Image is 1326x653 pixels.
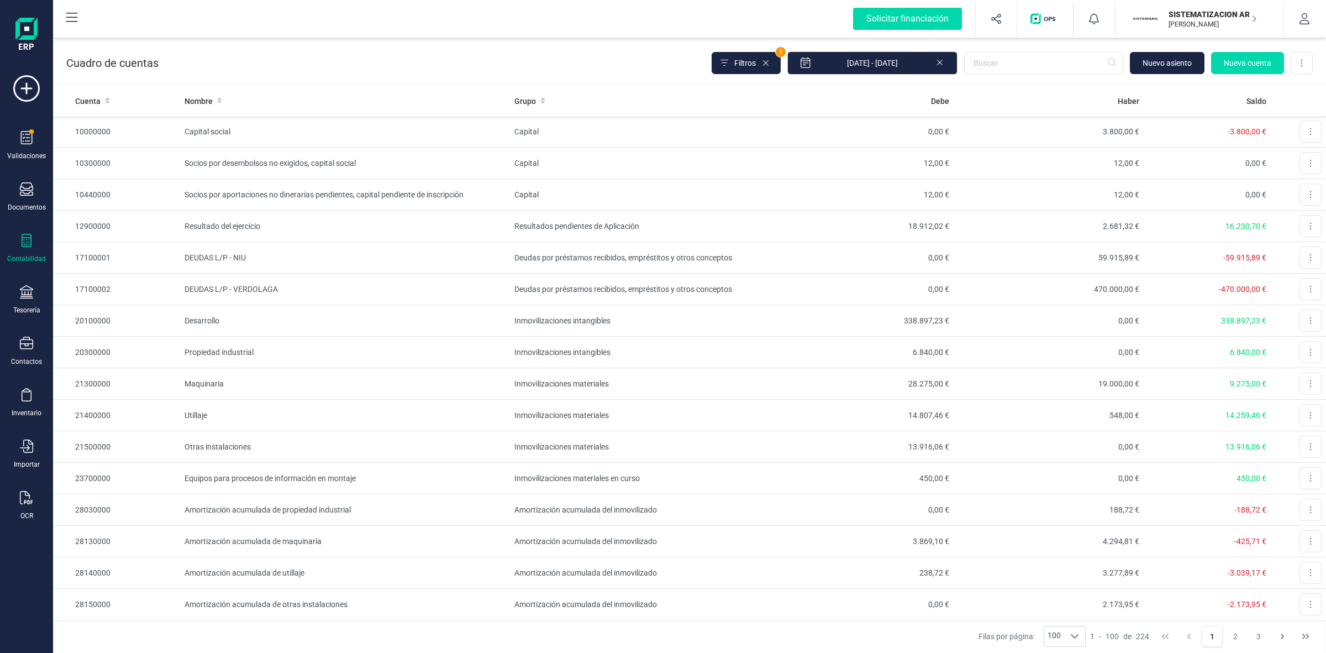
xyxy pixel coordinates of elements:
[510,463,764,494] td: Inmovilizaciones materiales en curso
[1248,626,1269,647] button: Page 3
[954,337,1144,368] td: 0,00 €
[1228,568,1266,577] span: -3.039,17 €
[954,557,1144,589] td: 3.277,89 €
[954,431,1144,463] td: 0,00 €
[931,96,949,107] span: Debe
[1225,626,1246,647] button: Page 2
[12,409,41,417] div: Inventario
[11,357,42,366] div: Contactos
[764,116,954,148] td: 0,00 €
[954,463,1144,494] td: 0,00 €
[510,211,764,242] td: Resultados pendientes de Aplicación
[1234,537,1266,546] span: -425,71 €
[75,96,101,107] span: Cuenta
[1225,442,1266,451] span: 13.916,06 €
[510,557,764,589] td: Amortización acumulada del inmovilizado
[764,179,954,211] td: 12,00 €
[1295,626,1316,647] button: Last Page
[954,305,1144,337] td: 0,00 €
[510,116,764,148] td: Capital
[514,96,536,107] span: Grupo
[764,305,954,337] td: 338.897,23 €
[53,305,180,337] td: 20100000
[712,52,781,74] button: Filtros
[53,557,180,589] td: 28140000
[764,494,954,526] td: 0,00 €
[1169,9,1257,20] p: SISTEMATIZACION ARQUITECTONICA EN REFORMAS SL
[53,463,180,494] td: 23700000
[180,400,510,431] td: Utillaje
[954,116,1144,148] td: 3.800,00 €
[15,18,38,53] img: Logo Finanedi
[1211,52,1284,74] button: Nueva cuenta
[1224,58,1271,69] span: Nueva cuenta
[840,1,975,36] button: Solicitar financiación
[764,274,954,305] td: 0,00 €
[14,460,40,469] div: Importar
[764,431,954,463] td: 13.916,06 €
[1245,159,1266,168] span: 0,00 €
[1106,631,1119,642] span: 100
[954,211,1144,242] td: 2.681,32 €
[1225,411,1266,420] span: 14.259,46 €
[764,589,954,620] td: 0,00 €
[1155,626,1176,647] button: First Page
[764,148,954,179] td: 12,00 €
[180,368,510,400] td: Maquinaria
[8,203,46,212] div: Documentos
[734,58,756,69] span: Filtros
[53,274,180,305] td: 17100002
[954,368,1144,400] td: 19.000,00 €
[1225,222,1266,231] span: 16.230,70 €
[53,211,180,242] td: 12900000
[1228,127,1266,136] span: -3.800,00 €
[185,96,213,107] span: Nombre
[53,368,180,400] td: 21300000
[954,179,1144,211] td: 12,00 €
[1230,348,1266,357] span: 6.840,00 €
[53,148,180,179] td: 10300000
[180,431,510,463] td: Otras instalaciones
[776,47,786,57] span: 1
[510,589,764,620] td: Amortización acumulada del inmovilizado
[180,305,510,337] td: Desarrollo
[954,589,1144,620] td: 2.173,95 €
[764,368,954,400] td: 28.275,00 €
[1272,626,1293,647] button: Next Page
[510,148,764,179] td: Capital
[1236,474,1266,483] span: 450,00 €
[764,400,954,431] td: 14.807,46 €
[1234,505,1266,514] span: -188,72 €
[180,116,510,148] td: Capital social
[180,589,510,620] td: Amortización acumulada de otras instalaciones
[180,148,510,179] td: Socios por desembolsos no exigidos, capital social
[1143,58,1192,69] span: Nuevo asiento
[510,431,764,463] td: Inmovilizaciones materiales
[764,337,954,368] td: 6.840,00 €
[180,211,510,242] td: Resultado del ejercicio
[510,368,764,400] td: Inmovilizaciones materiales
[510,494,764,526] td: Amortización acumulada del inmovilizado
[180,494,510,526] td: Amortización acumulada de propiedad industrial
[510,179,764,211] td: Capital
[1246,96,1266,107] span: Saldo
[66,55,159,71] p: Cuadro de cuentas
[7,254,46,263] div: Contabilidad
[53,337,180,368] td: 20300000
[1136,631,1149,642] span: 224
[53,589,180,620] td: 28150000
[1228,600,1266,609] span: -2.173,95 €
[7,152,46,160] div: Validaciones
[13,306,40,315] div: Tesorería
[53,431,180,463] td: 21500000
[180,557,510,589] td: Amortización acumulada de utillaje
[53,400,180,431] td: 21400000
[180,274,510,305] td: DEUDAS L/P - VERDOLAGA
[1090,631,1149,642] div: -
[1219,285,1266,294] span: -470.000,00 €
[764,242,954,274] td: 0,00 €
[954,494,1144,526] td: 188,72 €
[1133,7,1157,31] img: SI
[764,211,954,242] td: 18.912,02 €
[180,337,510,368] td: Propiedad industrial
